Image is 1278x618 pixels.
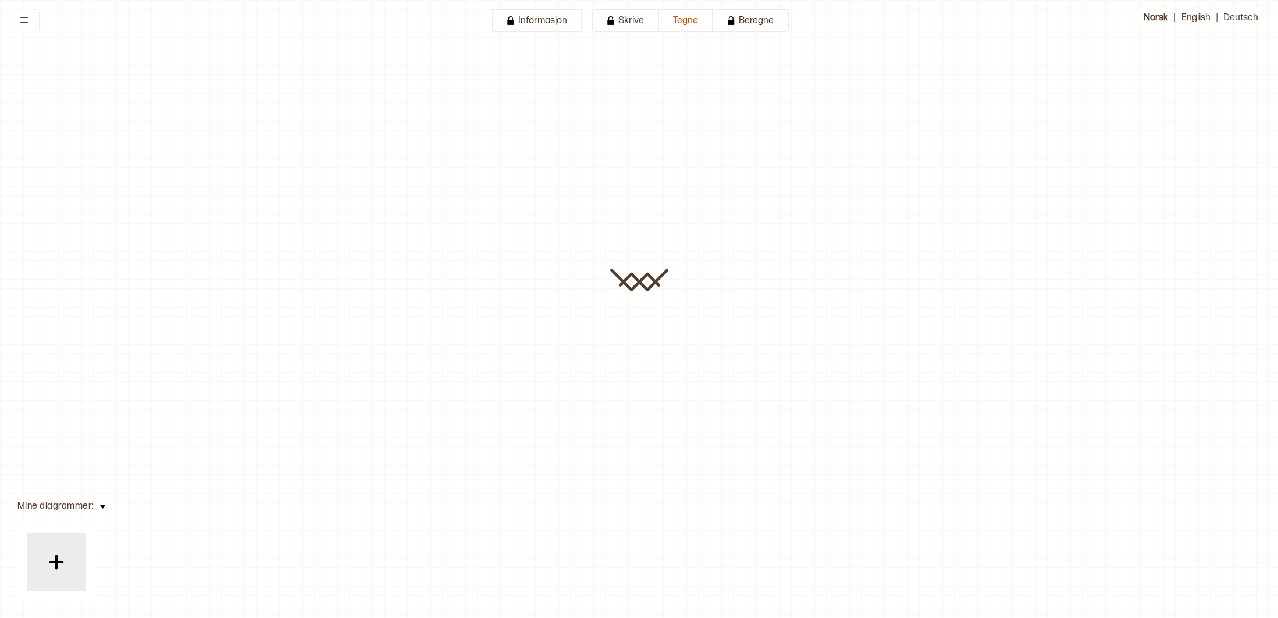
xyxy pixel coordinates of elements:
button: Skrive [592,9,659,32]
button: Tegne [659,9,713,32]
button: Norsk [1138,9,1174,25]
button: plus_black [17,524,95,601]
img: plus_black [42,548,71,577]
button: English [1176,9,1216,25]
button: Deutsch [1218,9,1264,25]
img: arrow [100,505,105,509]
div: | | [1119,9,1264,32]
button: Informasjon [492,9,582,32]
button: Beregne [713,9,789,32]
